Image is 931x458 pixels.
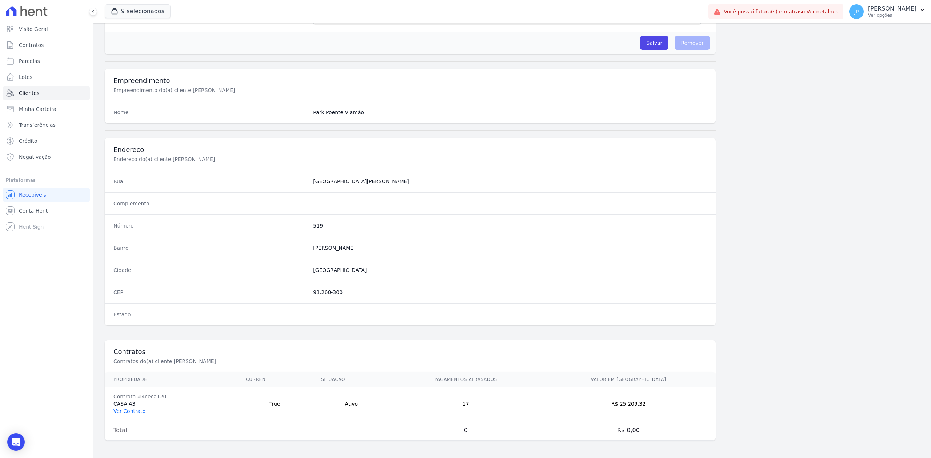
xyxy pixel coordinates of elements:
[868,12,916,18] p: Ver opções
[19,41,44,49] span: Contratos
[868,5,916,12] p: [PERSON_NAME]
[3,134,90,148] a: Crédito
[113,266,307,274] dt: Cidade
[19,137,37,145] span: Crédito
[113,200,307,207] dt: Complemento
[312,372,390,387] th: Situação
[854,9,859,14] span: JP
[3,38,90,52] a: Contratos
[3,150,90,164] a: Negativação
[724,8,838,16] span: Você possui fatura(s) em atraso.
[313,244,707,252] dd: [PERSON_NAME]
[113,347,707,356] h3: Contratos
[105,4,171,18] button: 9 selecionados
[113,76,707,85] h3: Empreendimento
[113,145,707,154] h3: Endereço
[19,89,39,97] span: Clientes
[113,408,145,414] a: Ver Contrato
[105,372,237,387] th: Propriedade
[113,109,307,116] dt: Nome
[105,387,237,421] td: CASA 43
[113,358,358,365] p: Contratos do(a) cliente [PERSON_NAME]
[3,86,90,100] a: Clientes
[3,188,90,202] a: Recebíveis
[19,25,48,33] span: Visão Geral
[113,244,307,252] dt: Bairro
[237,387,312,421] td: True
[3,102,90,116] a: Minha Carteira
[113,87,358,94] p: Empreendimento do(a) cliente [PERSON_NAME]
[391,372,541,387] th: Pagamentos Atrasados
[3,54,90,68] a: Parcelas
[237,372,312,387] th: Current
[6,176,87,185] div: Plataformas
[807,9,839,15] a: Ver detalhes
[391,421,541,440] td: 0
[3,204,90,218] a: Conta Hent
[19,73,33,81] span: Lotes
[312,387,390,421] td: Ativo
[105,421,237,440] td: Total
[19,207,48,214] span: Conta Hent
[19,57,40,65] span: Parcelas
[113,178,307,185] dt: Rua
[19,105,56,113] span: Minha Carteira
[7,433,25,451] div: Open Intercom Messenger
[313,266,707,274] dd: [GEOGRAPHIC_DATA]
[541,372,716,387] th: Valor em [GEOGRAPHIC_DATA]
[675,36,710,50] span: Remover
[843,1,931,22] button: JP [PERSON_NAME] Ver opções
[3,70,90,84] a: Lotes
[3,118,90,132] a: Transferências
[113,156,358,163] p: Endereço do(a) cliente [PERSON_NAME]
[313,289,707,296] dd: 91.260-300
[19,191,46,198] span: Recebíveis
[3,22,90,36] a: Visão Geral
[391,387,541,421] td: 17
[313,109,707,116] dd: Park Poente Viamão
[19,153,51,161] span: Negativação
[19,121,56,129] span: Transferências
[113,393,228,400] div: Contrato #4ceca120
[313,178,707,185] dd: [GEOGRAPHIC_DATA][PERSON_NAME]
[113,311,307,318] dt: Estado
[541,387,716,421] td: R$ 25.209,32
[313,222,707,229] dd: 519
[113,222,307,229] dt: Número
[541,421,716,440] td: R$ 0,00
[113,289,307,296] dt: CEP
[640,36,668,50] input: Salvar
